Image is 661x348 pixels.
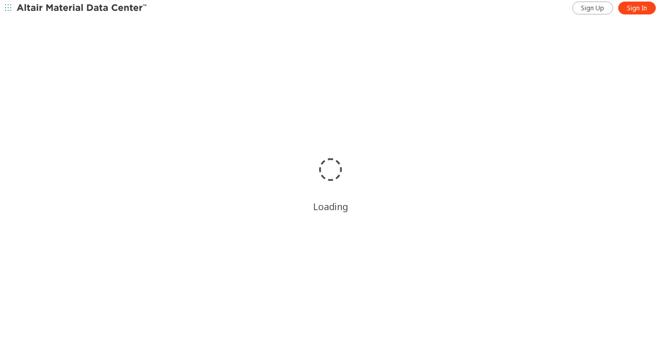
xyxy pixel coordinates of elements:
[17,3,148,13] img: Altair Material Data Center
[581,4,604,12] span: Sign Up
[313,200,348,213] div: Loading
[618,2,656,14] a: Sign In
[627,4,647,12] span: Sign In
[572,2,613,14] a: Sign Up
